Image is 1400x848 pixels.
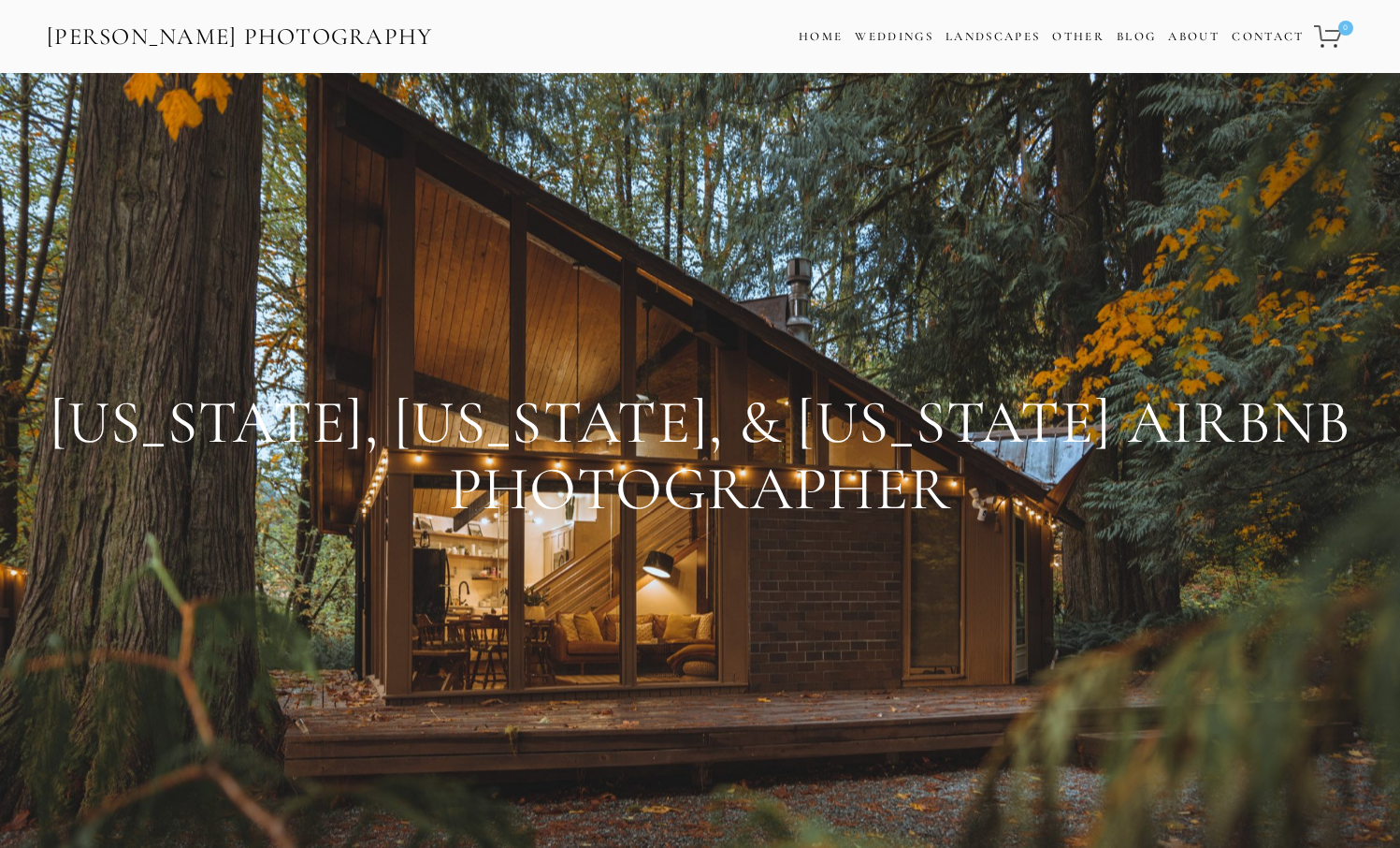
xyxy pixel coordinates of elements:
[1338,21,1353,36] span: 0
[855,29,933,44] a: Weddings
[1052,29,1104,44] a: Other
[1311,14,1355,59] a: 0 items in cart
[1168,23,1220,51] a: About
[945,29,1040,44] a: Landscapes
[799,23,843,51] a: Home
[1117,23,1156,51] a: Blog
[47,389,1353,523] h1: [US_STATE], [US_STATE], & [US_STATE] Airbnb Photographer
[45,16,435,58] a: [PERSON_NAME] Photography
[1232,23,1304,51] a: Contact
